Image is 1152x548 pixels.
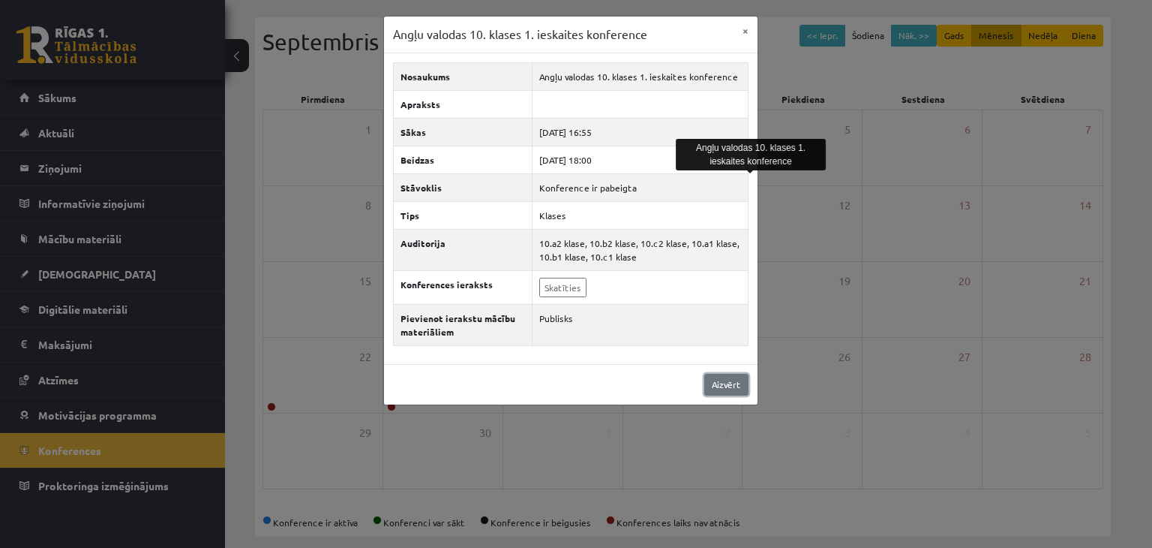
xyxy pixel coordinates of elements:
td: Konference ir pabeigta [532,173,748,201]
td: Klases [532,201,748,229]
th: Pievienot ierakstu mācību materiāliem [393,304,532,345]
th: Stāvoklis [393,173,532,201]
td: 10.a2 klase, 10.b2 klase, 10.c2 klase, 10.a1 klase, 10.b1 klase, 10.c1 klase [532,229,748,270]
div: Angļu valodas 10. klases 1. ieskaites konference [676,139,826,170]
td: Angļu valodas 10. klases 1. ieskaites konference [532,62,748,90]
button: × [733,17,757,45]
th: Tips [393,201,532,229]
td: [DATE] 16:55 [532,118,748,146]
th: Nosaukums [393,62,532,90]
th: Apraksts [393,90,532,118]
h3: Angļu valodas 10. klases 1. ieskaites konference [393,26,647,44]
th: Beidzas [393,146,532,173]
th: Konferences ieraksts [393,270,532,304]
a: Aizvērt [704,374,748,396]
td: Publisks [532,304,748,345]
td: [DATE] 18:00 [532,146,748,173]
th: Sākas [393,118,532,146]
th: Auditorija [393,229,532,270]
a: Skatīties [539,278,586,297]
